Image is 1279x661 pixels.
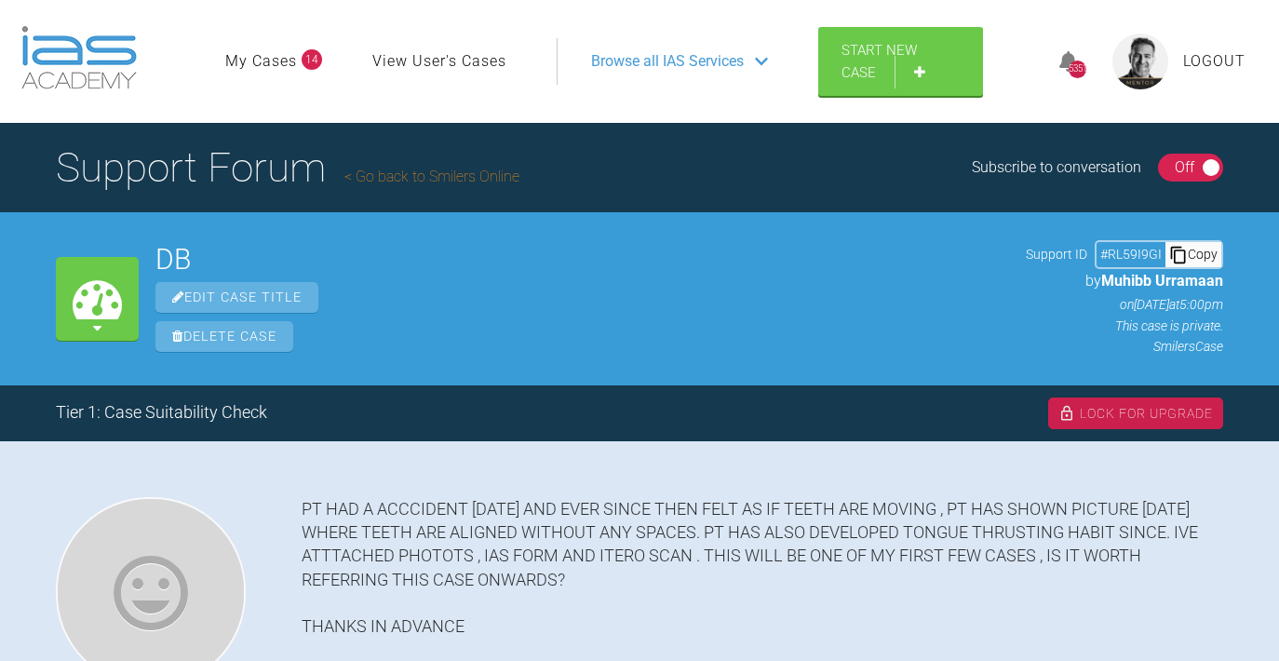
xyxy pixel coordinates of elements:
[1101,272,1223,290] span: Muhibb Urramaan
[1183,49,1245,74] a: Logout
[1097,244,1165,264] div: # RL59I9GI
[1058,405,1075,422] img: lock.6dc949b6.svg
[1048,398,1223,429] div: Lock For Upgrade
[155,246,1009,274] h2: DB
[56,399,267,426] div: Tier 1: Case Suitability Check
[225,49,297,74] a: My Cases
[1165,242,1221,266] div: Copy
[972,155,1141,180] div: Subscribe to conversation
[56,135,519,200] h1: Support Forum
[1112,34,1168,89] img: profile.png
[1026,269,1223,293] p: by
[1026,244,1087,264] span: Support ID
[155,282,318,313] span: Edit Case Title
[841,42,917,81] span: Start New Case
[1069,61,1086,78] div: 5351
[1026,316,1223,336] p: This case is private.
[1175,155,1194,180] div: Off
[302,49,322,70] span: 14
[591,49,744,74] span: Browse all IAS Services
[21,26,137,89] img: logo-light.3e3ef733.png
[818,27,983,96] a: Start New Case
[1026,336,1223,357] p: Smilers Case
[155,321,293,352] span: Delete Case
[372,49,506,74] a: View User's Cases
[344,168,519,185] a: Go back to Smilers Online
[1026,294,1223,315] p: on [DATE] at 5:00pm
